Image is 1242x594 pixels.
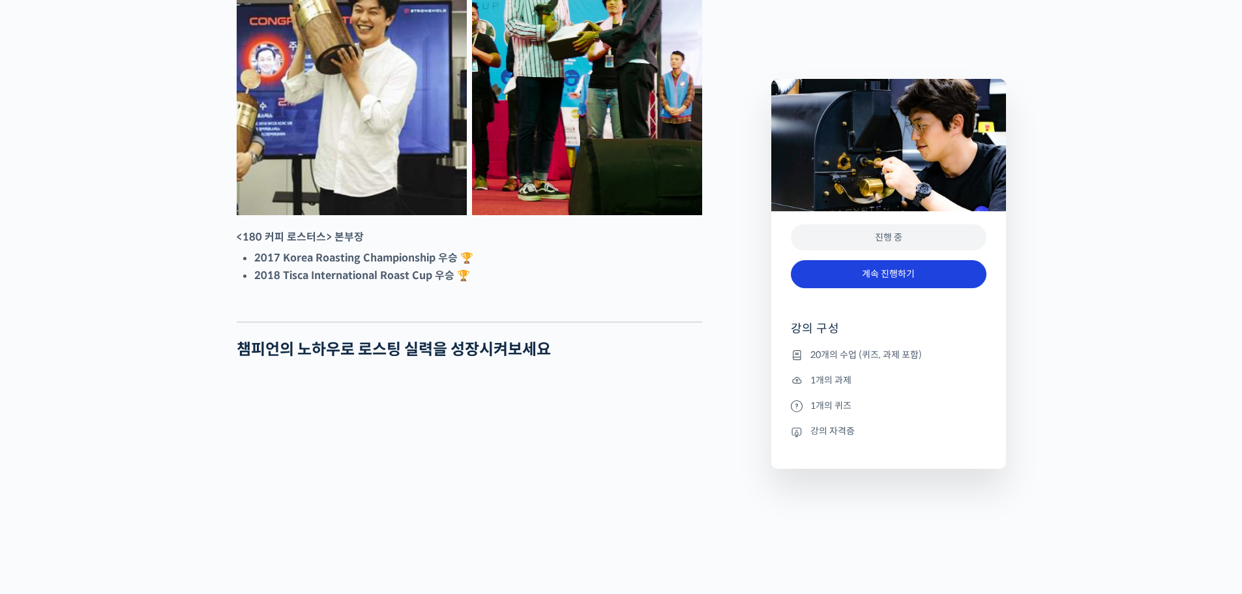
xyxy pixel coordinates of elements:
a: 설정 [168,413,250,446]
span: 홈 [41,433,49,443]
a: 계속 진행하기 [791,260,986,288]
span: 설정 [201,433,217,443]
strong: <180 커피 로스터스> 본부장 [237,230,364,244]
a: 홈 [4,413,86,446]
span: 대화 [119,434,135,444]
li: 1개의 과제 [791,372,986,388]
a: 대화 [86,413,168,446]
div: 진행 중 [791,224,986,251]
li: 1개의 퀴즈 [791,398,986,413]
strong: 2018 Tisca International Roast Cup 우승 🏆 [254,269,470,282]
strong: 챔피언의 노하우로 로스팅 실력을 성장시켜보세요 [237,340,551,359]
h4: 강의 구성 [791,321,986,347]
li: 20개의 수업 (퀴즈, 과제 포함) [791,347,986,363]
li: 강의 자격증 [791,424,986,439]
strong: 2017 Korea Roasting Championship 우승 🏆 [254,251,473,265]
